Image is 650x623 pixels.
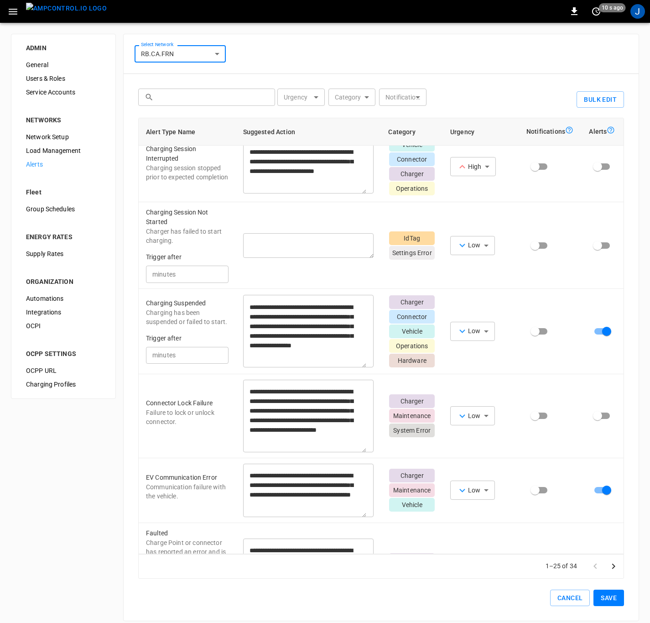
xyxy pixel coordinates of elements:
div: Suggested Action [243,126,374,137]
p: System Error [389,424,434,437]
div: Automations [19,292,108,305]
span: Users & Roles [26,74,101,84]
label: Select Network [141,41,173,48]
div: Supply Rates [19,247,108,261]
p: Charging Suspended [146,298,229,308]
span: Automations [26,294,101,304]
p: Faulted [146,529,229,538]
p: Settings Error [389,246,434,260]
p: Operations [389,339,434,353]
div: profile-icon [630,4,645,19]
div: Low [457,240,480,251]
p: Charger [389,167,434,181]
div: Low [457,325,480,337]
div: Notification-alert-tooltip [565,126,573,137]
p: Charge Point or connector has reported an error and is not available for energy delivery. Reporte... [146,538,229,584]
p: Charging Session Not Started [146,208,229,227]
div: Low [457,410,480,422]
div: Alert-alert-tooltip [607,126,615,137]
div: OCPI [19,319,108,333]
p: Connector Lock Failure [146,398,229,408]
div: High [457,161,482,173]
p: Charger [389,469,434,482]
button: Go to next page [604,557,623,576]
p: Charging has been suspended or failed to start. [146,308,229,326]
span: Alerts [26,160,101,169]
p: Charger [389,295,434,309]
div: Network Setup [19,130,108,144]
p: Communication failure with the vehicle. [146,482,229,501]
div: OCPP URL [19,364,108,377]
p: minutes [152,270,176,279]
span: Integrations [26,308,101,317]
p: Vehicle [389,325,434,338]
p: 1–25 of 34 [546,561,577,571]
div: Load Management [19,144,108,157]
div: Category [388,126,435,137]
button: Cancel [550,590,590,607]
span: Supply Rates [26,249,101,259]
div: Notifications [526,126,574,137]
p: IdTag [389,231,434,245]
p: Vehicle [389,498,434,512]
span: 10 s ago [599,3,626,12]
p: Charger [389,394,434,408]
div: NETWORKS [26,115,101,125]
div: Alerts [19,157,108,171]
span: Charging Profiles [26,380,101,389]
p: Operations [389,182,434,195]
button: Bulk Edit [577,91,624,108]
div: Fleet [26,188,101,197]
div: Service Accounts [19,85,108,99]
img: ampcontrol.io logo [26,3,107,14]
p: Maintenance [389,409,434,423]
div: Users & Roles [19,72,108,85]
div: ORGANIZATION [26,277,101,286]
p: Charger has failed to start charging. [146,227,229,245]
div: RB.CA.FRN [135,45,226,63]
p: Charging session stopped prior to expected completion [146,163,229,182]
button: set refresh interval [589,4,603,19]
p: EV Communication Error [146,473,229,482]
span: Service Accounts [26,88,101,97]
div: Integrations [19,305,108,319]
div: ENERGY RATES [26,232,101,241]
span: Load Management [26,146,101,156]
button: Save [593,590,624,607]
div: Urgency [450,126,512,137]
p: Trigger after [146,252,229,262]
p: Connector [389,152,434,166]
div: Alerts [589,126,616,137]
span: OCPI [26,321,101,331]
p: Connector [389,310,434,324]
p: Maintenance [389,483,434,497]
span: Group Schedules [26,204,101,214]
div: Alert Type Name [146,126,229,137]
div: Low [457,485,480,496]
span: Network Setup [26,132,101,142]
div: Charging Profiles [19,377,108,391]
div: General [19,58,108,72]
div: Group Schedules [19,202,108,216]
div: ADMIN [26,43,101,52]
p: minutes [152,351,176,360]
p: Hardware [389,354,434,367]
p: Trigger after [146,334,229,343]
p: Charger [389,553,434,567]
p: Charging Session Interrupted [146,144,229,163]
span: OCPP URL [26,366,101,376]
p: Failure to lock or unlock connector. [146,408,229,426]
span: General [26,60,101,70]
div: OCPP SETTINGS [26,349,101,358]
